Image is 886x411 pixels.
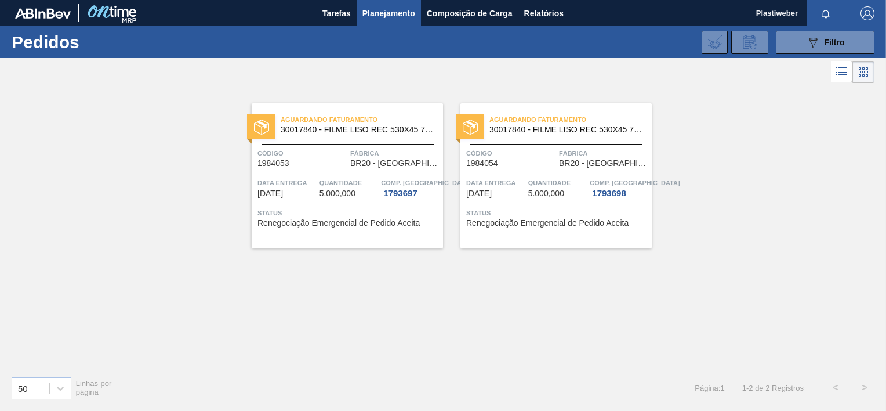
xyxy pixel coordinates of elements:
span: Código [466,147,556,159]
a: Comp. [GEOGRAPHIC_DATA]1793698 [590,177,649,198]
span: Comp. Carga [381,177,471,189]
span: Relatórios [524,6,564,20]
span: Comp. Carga [590,177,680,189]
div: Visão em Cards [852,61,874,83]
button: < [821,373,850,402]
span: Página : 1 [695,384,724,392]
span: Filtro [825,38,845,47]
span: Código [257,147,347,159]
span: Status [257,207,440,219]
button: Filtro [776,31,874,54]
img: status [463,120,478,135]
span: BR20 - Sapucaia [350,159,440,168]
div: 1793698 [590,189,628,198]
div: Solicitação de Revisão de Pedidos [731,31,768,54]
span: 30017840 - FILME LISO REC 530X45 70% [281,125,434,134]
span: 5.000,000 [528,189,564,198]
h1: Pedidos [12,35,178,49]
span: Composição de Carga [427,6,513,20]
a: statusAguardando Faturamento30017840 - FILME LISO REC 530X45 70%Código1984054FábricaBR20 - [GEOGR... [443,103,652,248]
span: Status [466,207,649,219]
span: Renegociação Emergencial de Pedido Aceita [466,219,629,228]
span: Fábrica [350,147,440,159]
div: 50 [18,383,28,393]
span: Aguardando Faturamento [489,114,652,125]
div: Visão em Lista [831,61,852,83]
span: Fábrica [559,147,649,159]
div: Importar Negociações dos Pedidos [702,31,728,54]
span: Data entrega [466,177,525,189]
span: Tarefas [322,6,351,20]
span: 1 - 2 de 2 Registros [742,384,804,392]
img: Logout [860,6,874,20]
span: BR20 - Sapucaia [559,159,649,168]
span: 1984054 [466,159,498,168]
span: 30017840 - FILME LISO REC 530X45 70% [489,125,642,134]
button: > [850,373,879,402]
span: Aguardando Faturamento [281,114,443,125]
span: Planejamento [362,6,415,20]
span: Renegociação Emergencial de Pedido Aceita [257,219,420,228]
span: Quantidade [528,177,587,189]
div: 1793697 [381,189,419,198]
a: Comp. [GEOGRAPHIC_DATA]1793697 [381,177,440,198]
img: TNhmsLtSVTkK8tSr43FrP2fwEKptu5GPRR3wAAAABJRU5ErkJggg== [15,8,71,19]
span: 5.000,000 [319,189,355,198]
span: 22/09/2025 [257,189,283,198]
a: statusAguardando Faturamento30017840 - FILME LISO REC 530X45 70%Código1984053FábricaBR20 - [GEOGR... [234,103,443,248]
span: Quantidade [319,177,379,189]
span: 22/09/2025 [466,189,492,198]
span: Linhas por página [76,379,112,396]
img: status [254,120,269,135]
button: Notificações [807,5,844,21]
span: Data entrega [257,177,317,189]
span: 1984053 [257,159,289,168]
